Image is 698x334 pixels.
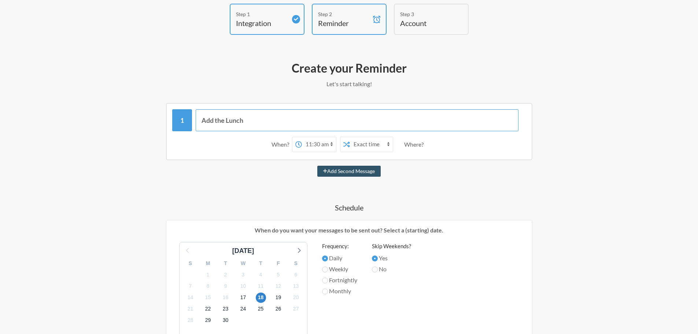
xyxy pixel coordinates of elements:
input: No [372,267,378,272]
span: Thursday, October 30, 2025 [221,315,231,326]
span: Saturday, October 4, 2025 [256,269,266,280]
label: Yes [372,254,411,263]
button: Add Second Message [317,166,381,177]
label: Weekly [322,265,357,274]
span: Sunday, October 5, 2025 [273,269,284,280]
span: Friday, October 17, 2025 [238,293,248,303]
div: Step 3 [400,10,451,18]
span: Thursday, October 2, 2025 [221,269,231,280]
span: Saturday, October 18, 2025 [256,293,266,303]
div: S [287,258,305,269]
input: Daily [322,256,328,261]
span: Tuesday, October 14, 2025 [185,293,196,303]
input: Monthly [322,289,328,294]
div: S [182,258,199,269]
span: Sunday, October 19, 2025 [273,293,284,303]
div: Step 2 [318,10,369,18]
span: Thursday, October 9, 2025 [221,281,231,291]
input: Yes [372,256,378,261]
span: Monday, October 27, 2025 [291,304,301,314]
div: Where? [404,137,426,152]
span: Monday, October 20, 2025 [291,293,301,303]
span: Monday, October 13, 2025 [291,281,301,291]
input: Weekly [322,267,328,272]
h4: Integration [236,18,287,28]
span: Tuesday, October 28, 2025 [185,315,196,326]
input: Fortnightly [322,278,328,283]
label: No [372,265,411,274]
span: Wednesday, October 1, 2025 [203,269,213,280]
div: T [217,258,234,269]
div: [DATE] [229,246,257,256]
label: Monthly [322,287,357,296]
span: Sunday, October 26, 2025 [273,304,284,314]
h4: Schedule [137,202,562,213]
div: Step 1 [236,10,287,18]
span: Sunday, October 12, 2025 [273,281,284,291]
span: Thursday, October 16, 2025 [221,293,231,303]
input: Message [196,109,518,131]
h4: Account [400,18,451,28]
span: Tuesday, October 21, 2025 [185,304,196,314]
span: Wednesday, October 15, 2025 [203,293,213,303]
span: Wednesday, October 29, 2025 [203,315,213,326]
span: Wednesday, October 8, 2025 [203,281,213,291]
span: Friday, October 24, 2025 [238,304,248,314]
p: When do you want your messages to be sent out? Select a (starting) date. [172,226,527,235]
label: Frequency: [322,242,357,250]
h2: Create your Reminder [137,60,562,76]
span: Saturday, October 11, 2025 [256,281,266,291]
span: Wednesday, October 22, 2025 [203,304,213,314]
div: F [270,258,287,269]
div: When? [272,137,292,152]
div: T [252,258,270,269]
span: Thursday, October 23, 2025 [221,304,231,314]
span: Friday, October 3, 2025 [238,269,248,280]
span: Tuesday, October 7, 2025 [185,281,196,291]
div: M [199,258,217,269]
label: Skip Weekends? [372,242,411,250]
span: Saturday, October 25, 2025 [256,304,266,314]
div: W [234,258,252,269]
p: Let's start talking! [137,80,562,88]
label: Fortnightly [322,276,357,285]
h4: Reminder [318,18,369,28]
span: Monday, October 6, 2025 [291,269,301,280]
label: Daily [322,254,357,263]
span: Friday, October 10, 2025 [238,281,248,291]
